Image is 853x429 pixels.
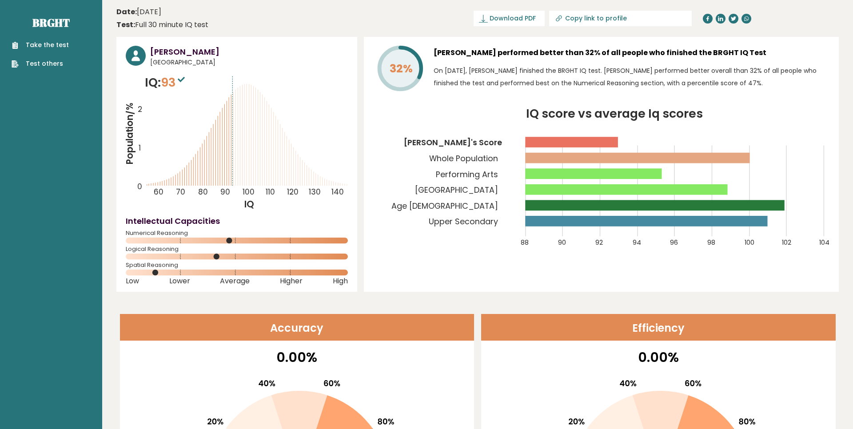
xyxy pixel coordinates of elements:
[139,143,141,153] tspan: 1
[332,187,344,198] tspan: 140
[429,216,498,227] tspan: Upper Secondary
[243,187,255,198] tspan: 100
[266,187,275,198] tspan: 110
[415,184,498,195] tspan: [GEOGRAPHIC_DATA]
[116,7,161,17] time: [DATE]
[474,11,545,26] a: Download PDF
[558,238,566,247] tspan: 90
[707,238,715,247] tspan: 98
[120,314,474,341] header: Accuracy
[521,238,529,247] tspan: 88
[199,187,208,198] tspan: 80
[434,64,829,89] p: On [DATE], [PERSON_NAME] finished the BRGHT IQ test. [PERSON_NAME] performed better overall than ...
[169,279,190,283] span: Lower
[595,238,603,247] tspan: 92
[126,347,469,367] p: 0.00%
[526,105,703,122] tspan: IQ score vs average Iq scores
[126,215,348,227] h4: Intellectual Capacities
[123,103,136,165] tspan: Population/%
[390,61,413,76] tspan: 32%
[150,46,348,58] h3: [PERSON_NAME]
[309,187,321,198] tspan: 130
[126,231,348,235] span: Numerical Reasoning
[220,279,250,283] span: Average
[12,40,69,50] a: Take the test
[116,7,137,17] b: Date:
[161,74,187,91] span: 93
[487,347,830,367] p: 0.00%
[138,104,142,115] tspan: 2
[670,238,678,247] tspan: 96
[434,46,829,60] h3: [PERSON_NAME] performed better than 32% of all people who finished the BRGHT IQ Test
[429,153,498,164] tspan: Whole Population
[126,247,348,251] span: Logical Reasoning
[154,187,163,198] tspan: 60
[436,169,498,180] tspan: Performing Arts
[280,279,303,283] span: Higher
[116,20,135,30] b: Test:
[287,187,299,198] tspan: 120
[12,59,69,68] a: Test others
[137,182,142,192] tspan: 0
[404,137,502,148] tspan: [PERSON_NAME]'s Score
[819,238,829,247] tspan: 104
[220,187,230,198] tspan: 90
[333,279,348,283] span: High
[782,238,791,247] tspan: 102
[32,16,70,30] a: Brght
[145,74,187,91] p: IQ:
[116,20,208,30] div: Full 30 minute IQ test
[490,14,536,23] span: Download PDF
[481,314,836,341] header: Efficiency
[126,263,348,267] span: Spatial Reasoning
[391,200,498,211] tspan: Age [DEMOGRAPHIC_DATA]
[176,187,186,198] tspan: 70
[745,238,754,247] tspan: 100
[633,238,641,247] tspan: 94
[244,198,254,211] tspan: IQ
[150,58,348,67] span: [GEOGRAPHIC_DATA]
[126,279,139,283] span: Low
